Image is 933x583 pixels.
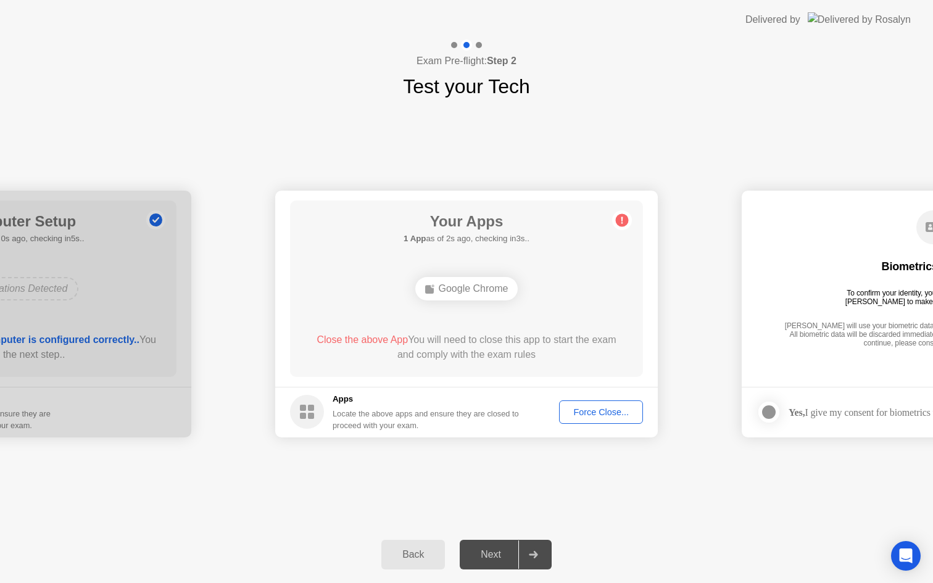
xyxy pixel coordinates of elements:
div: Locate the above apps and ensure they are closed to proceed with your exam. [333,408,520,431]
h1: Test your Tech [403,72,530,101]
div: Force Close... [563,407,639,417]
strong: Yes, [789,407,805,418]
div: Google Chrome [415,277,518,300]
div: Back [385,549,441,560]
h4: Exam Pre-flight: [417,54,516,68]
b: Step 2 [487,56,516,66]
span: Close the above App [317,334,408,345]
div: Open Intercom Messenger [891,541,921,571]
button: Next [460,540,552,569]
h5: as of 2s ago, checking in3s.. [404,233,529,245]
img: Delivered by Rosalyn [808,12,911,27]
div: Delivered by [745,12,800,27]
h1: Your Apps [404,210,529,233]
div: Next [463,549,518,560]
div: You will need to close this app to start the exam and comply with the exam rules [308,333,626,362]
b: 1 App [404,234,426,243]
button: Force Close... [559,400,643,424]
button: Back [381,540,445,569]
h5: Apps [333,393,520,405]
